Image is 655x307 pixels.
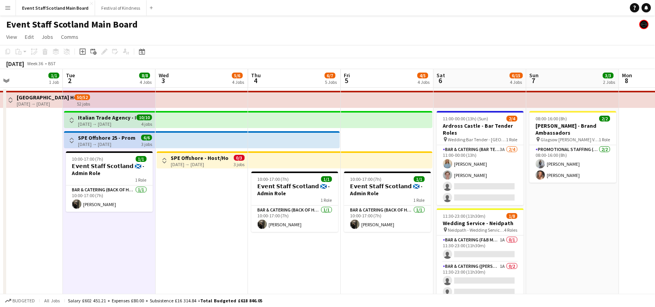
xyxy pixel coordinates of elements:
a: View [3,32,20,42]
a: Edit [22,32,37,42]
h1: Event Staff Scotland Main Board [6,19,138,30]
span: Edit [25,33,34,40]
div: [DATE] [6,60,24,68]
a: Jobs [38,32,56,42]
span: All jobs [43,298,61,304]
span: Budgeted [12,298,35,304]
a: Comms [58,32,81,42]
button: Festival of Kindness [95,0,147,16]
div: BST [48,61,56,66]
span: Comms [61,33,78,40]
button: Event Staff Scotland Main Board [16,0,95,16]
span: Week 36 [26,61,45,66]
div: Salary £602 451.21 + Expenses £80.00 + Subsistence £16 314.84 = [68,298,262,304]
button: Budgeted [4,297,36,305]
app-user-avatar: Event Staff Scotland [639,20,649,29]
span: View [6,33,17,40]
span: Jobs [42,33,53,40]
span: Total Budgeted £618 846.05 [200,298,262,304]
